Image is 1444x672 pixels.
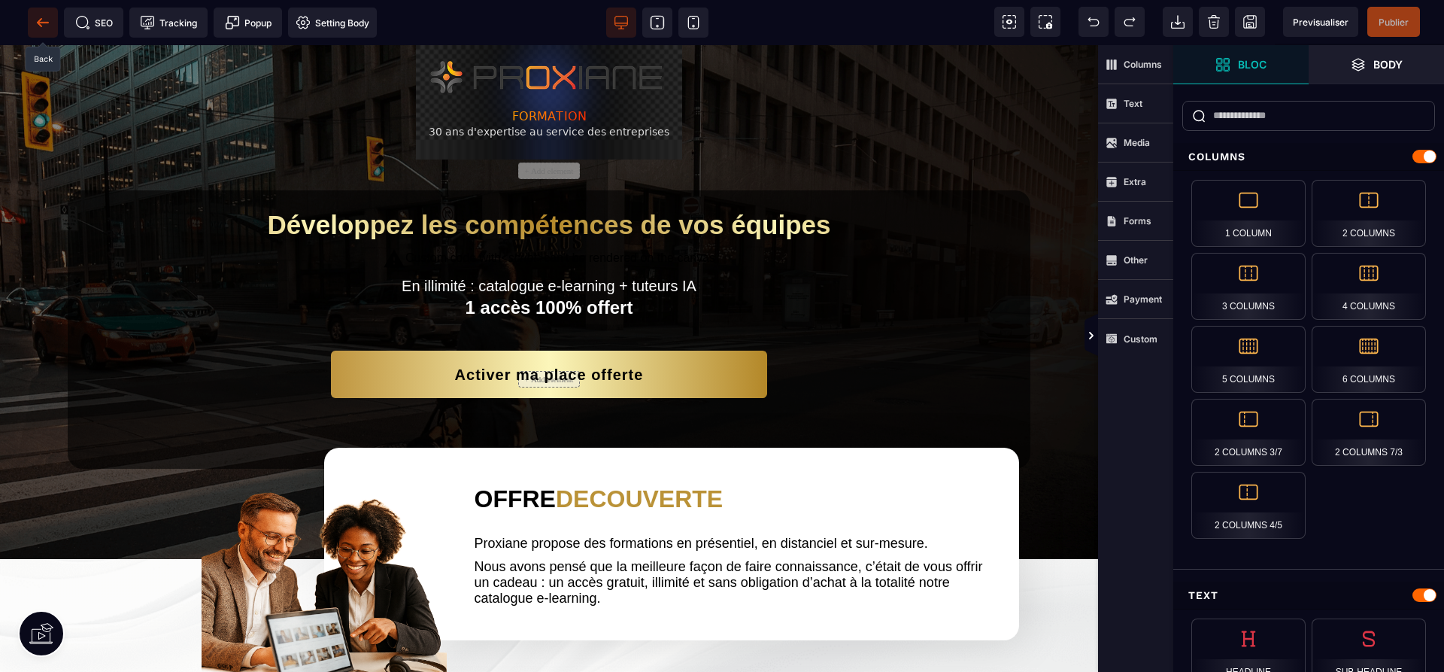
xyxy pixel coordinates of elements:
[1238,59,1267,70] strong: Bloc
[1173,45,1309,84] span: Open Blocks
[1312,180,1426,247] div: 2 Columns
[1191,472,1306,539] div: 2 Columns 4/5
[1124,254,1148,266] strong: Other
[1173,143,1444,171] div: Columns
[1283,7,1358,37] span: Preview
[1293,17,1348,28] span: Previsualiser
[475,510,990,565] text: Nous avons pensé que la meilleure façon de faire connaissance, c’était de vous offrir un cadeau :...
[140,15,197,30] span: Tracking
[1124,176,1146,187] strong: Extra
[331,306,767,353] button: Activer ma place offerte
[1030,7,1060,37] span: Screenshot
[1373,59,1403,70] strong: Body
[475,433,990,476] h2: OFFRE
[1312,399,1426,466] div: 2 Columns 7/3
[1312,253,1426,320] div: 4 Columns
[202,433,447,652] img: b19eb17435fec69ebfd9640db64efc4c_fond_transparent.png
[1191,399,1306,466] div: 2 Columns 3/7
[1124,137,1150,148] strong: Media
[1124,59,1162,70] strong: Columns
[225,15,272,30] span: Popup
[113,250,985,283] h2: 1 accès 100% offert
[475,487,990,510] text: Proxiane propose des formations en présentiel, en distanciel et sur-mesure.
[296,15,369,30] span: Setting Body
[113,233,985,250] text: En illimité : catalogue e-learning + tuteurs IA
[1191,180,1306,247] div: 1 Column
[994,7,1024,37] span: View components
[1309,45,1444,84] span: Open Layer Manager
[1124,215,1151,227] strong: Forms
[1124,333,1157,345] strong: Custom
[113,165,985,195] h1: Développez les compétences de vos équipes
[75,15,113,30] span: SEO
[1173,582,1444,610] div: Text
[1191,253,1306,320] div: 3 Columns
[1124,293,1162,305] strong: Payment
[1379,17,1409,28] span: Publier
[1124,98,1142,109] strong: Text
[1191,326,1306,393] div: 5 Columns
[1312,326,1426,393] div: 6 Columns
